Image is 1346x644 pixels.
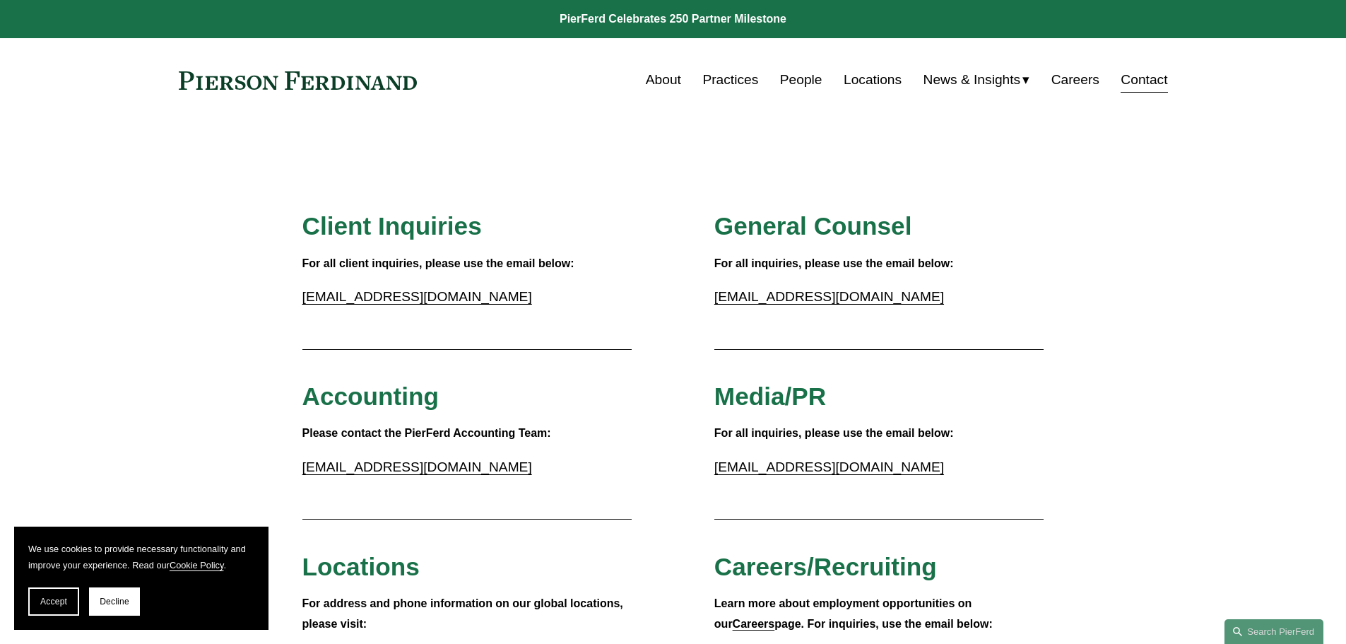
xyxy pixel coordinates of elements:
span: Accounting [302,382,439,410]
span: Locations [302,553,420,580]
a: Practices [702,66,758,93]
span: Client Inquiries [302,212,482,240]
a: Careers [1051,66,1099,93]
a: [EMAIL_ADDRESS][DOMAIN_NAME] [714,289,944,304]
a: About [646,66,681,93]
strong: For all client inquiries, please use the email below: [302,257,574,269]
a: [EMAIL_ADDRESS][DOMAIN_NAME] [714,459,944,474]
section: Cookie banner [14,527,268,630]
strong: Please contact the PierFerd Accounting Team: [302,427,551,439]
strong: page. For inquiries, use the email below: [774,618,993,630]
p: We use cookies to provide necessary functionality and improve your experience. Read our . [28,541,254,573]
a: Search this site [1224,619,1323,644]
span: News & Insights [923,68,1021,93]
button: Decline [89,587,140,616]
a: Cookie Policy [170,560,224,570]
a: People [780,66,822,93]
strong: For address and phone information on our global locations, please visit: [302,597,627,630]
button: Accept [28,587,79,616]
a: Careers [733,618,775,630]
a: Locations [844,66,902,93]
span: General Counsel [714,212,912,240]
strong: Learn more about employment opportunities on our [714,597,975,630]
span: Accept [40,597,67,607]
a: Contact [1121,66,1167,93]
a: [EMAIL_ADDRESS][DOMAIN_NAME] [302,289,532,304]
span: Decline [100,597,129,607]
a: folder dropdown [923,66,1030,93]
strong: For all inquiries, please use the email below: [714,427,954,439]
span: Media/PR [714,382,826,410]
strong: For all inquiries, please use the email below: [714,257,954,269]
span: Careers/Recruiting [714,553,937,580]
a: [EMAIL_ADDRESS][DOMAIN_NAME] [302,459,532,474]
